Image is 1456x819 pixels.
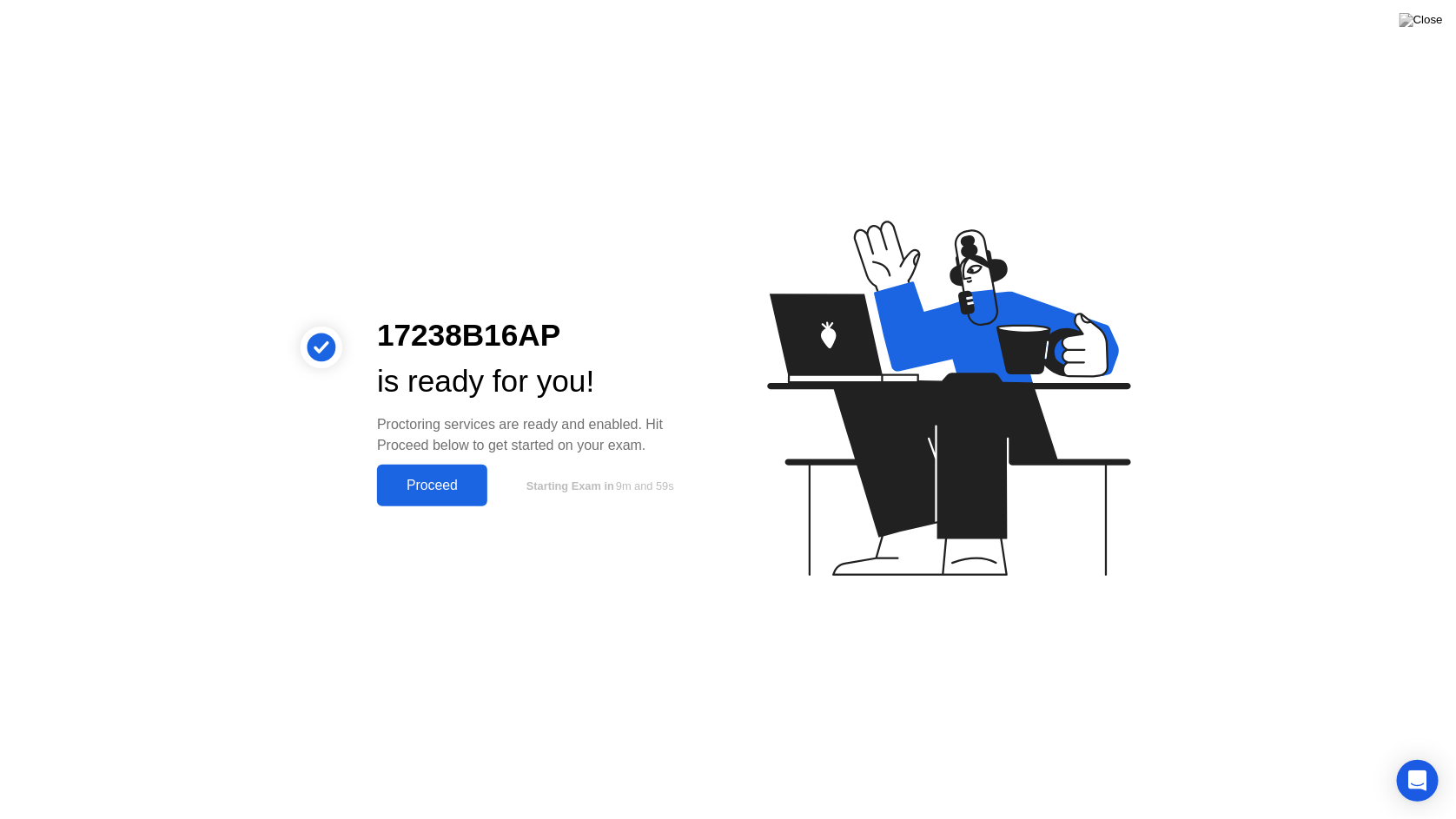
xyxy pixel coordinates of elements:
[1400,13,1443,27] img: Close
[377,414,700,456] div: Proctoring services are ready and enabled. Hit Proceed below to get started on your exam.
[377,313,700,359] div: 17238B16AP
[616,479,674,492] span: 9m and 59s
[377,465,487,506] button: Proceed
[1397,760,1439,802] div: Open Intercom Messenger
[377,359,700,405] div: is ready for you!
[496,469,700,502] button: Starting Exam in9m and 59s
[382,478,482,493] div: Proceed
